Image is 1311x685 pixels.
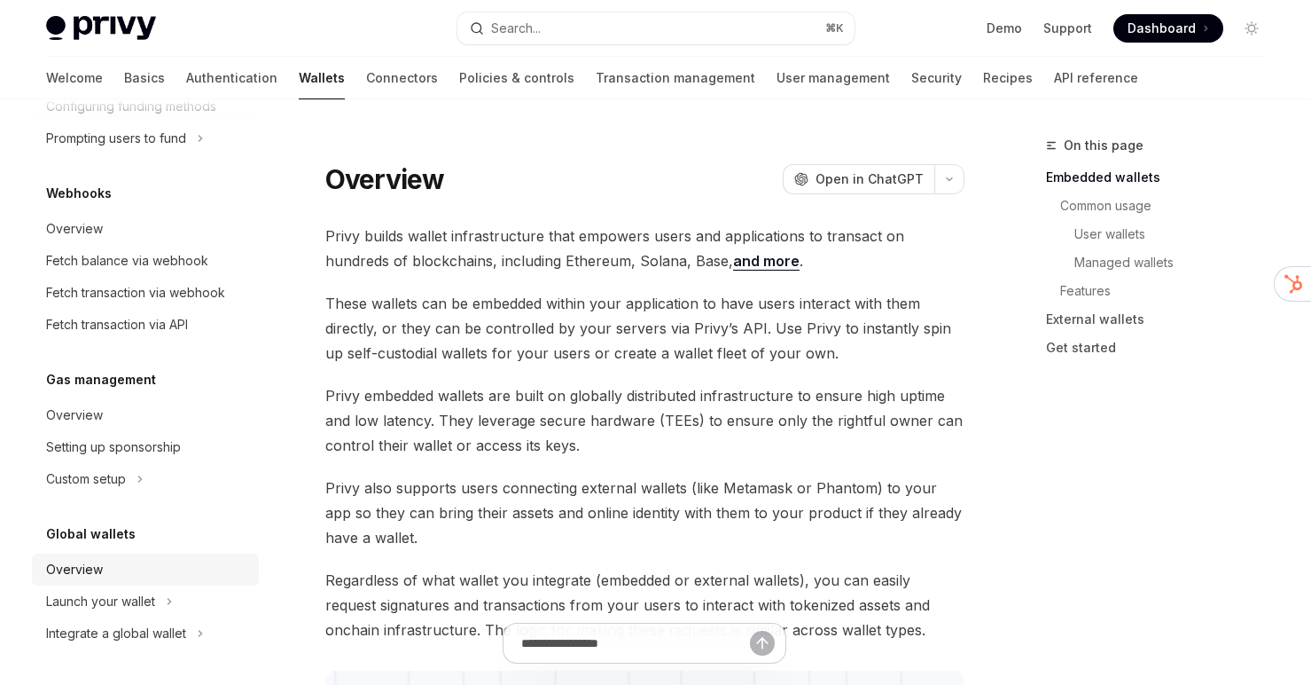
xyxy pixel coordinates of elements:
[46,183,112,204] h5: Webhooks
[186,57,277,99] a: Authentication
[32,618,259,650] button: Toggle Integrate a global wallet section
[366,57,438,99] a: Connectors
[46,314,188,335] div: Fetch transaction via API
[596,57,755,99] a: Transaction management
[32,122,259,154] button: Toggle Prompting users to fund section
[299,57,345,99] a: Wallets
[46,57,103,99] a: Welcome
[46,623,186,644] div: Integrate a global wallet
[46,250,208,272] div: Fetch balance via webhook
[46,405,103,426] div: Overview
[1046,163,1280,192] a: Embedded wallets
[1113,14,1223,43] a: Dashboard
[32,463,259,495] button: Toggle Custom setup section
[825,21,844,35] span: ⌘ K
[32,399,259,431] a: Overview
[46,218,103,240] div: Overview
[1237,14,1266,43] button: Toggle dark mode
[32,213,259,245] a: Overview
[46,468,126,490] div: Custom setup
[46,282,225,303] div: Fetch transaction via webhook
[1046,248,1280,277] a: Managed wallets
[325,568,964,642] span: Regardless of what wallet you integrate (embedded or external wallets), you can easily request si...
[325,163,445,195] h1: Overview
[1064,135,1143,156] span: On this page
[32,554,259,586] a: Overview
[46,437,181,458] div: Setting up sponsorship
[32,431,259,463] a: Setting up sponsorship
[776,57,890,99] a: User management
[325,383,964,458] span: Privy embedded wallets are built on globally distributed infrastructure to ensure high uptime and...
[32,245,259,277] a: Fetch balance via webhook
[1046,220,1280,248] a: User wallets
[1046,305,1280,334] a: External wallets
[1046,334,1280,362] a: Get started
[46,128,186,149] div: Prompting users to fund
[491,18,541,39] div: Search...
[521,624,750,663] input: Ask a question...
[459,57,574,99] a: Policies & controls
[783,164,934,194] button: Open in ChatGPT
[911,57,962,99] a: Security
[46,591,155,612] div: Launch your wallet
[983,57,1033,99] a: Recipes
[32,309,259,341] a: Fetch transaction via API
[733,252,800,271] a: and more
[325,291,964,366] span: These wallets can be embedded within your application to have users interact with them directly, ...
[1054,57,1138,99] a: API reference
[325,476,964,550] span: Privy also supports users connecting external wallets (like Metamask or Phantom) to your app so t...
[1043,20,1092,37] a: Support
[1046,192,1280,220] a: Common usage
[32,277,259,309] a: Fetch transaction via webhook
[46,369,156,390] h5: Gas management
[46,16,156,41] img: light logo
[46,524,136,545] h5: Global wallets
[325,224,964,273] span: Privy builds wallet infrastructure that empowers users and applications to transact on hundreds o...
[1046,277,1280,305] a: Features
[46,559,103,580] div: Overview
[124,57,165,99] a: Basics
[815,170,924,188] span: Open in ChatGPT
[457,12,854,44] button: Open search
[32,586,259,618] button: Toggle Launch your wallet section
[750,631,775,656] button: Send message
[987,20,1022,37] a: Demo
[1128,20,1196,37] span: Dashboard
